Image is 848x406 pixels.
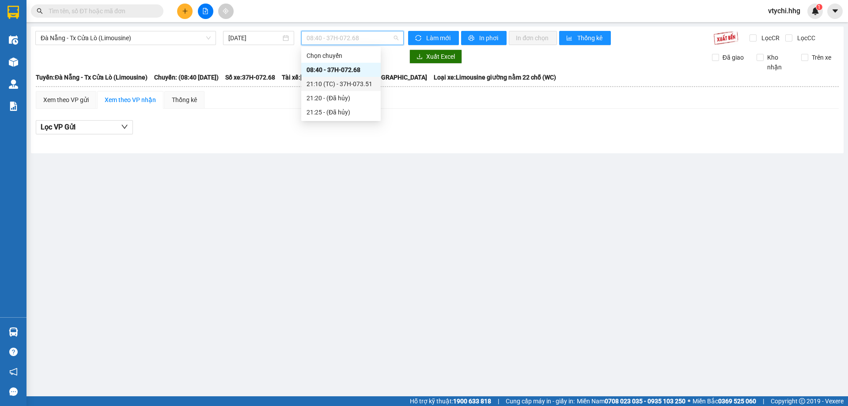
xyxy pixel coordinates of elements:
[468,35,476,42] span: printer
[415,35,423,42] span: sync
[808,53,835,62] span: Trên xe
[434,72,556,82] span: Loại xe: Limousine giường nằm 22 chỗ (WC)
[461,31,507,45] button: printerIn phơi
[811,7,819,15] img: icon-new-feature
[301,49,381,63] div: Chọn chuyến
[36,120,133,134] button: Lọc VP Gửi
[36,74,148,81] b: Tuyến: Đà Nẵng - Tx Cửa Lò (Limousine)
[105,95,156,105] div: Xem theo VP nhận
[818,4,821,10] span: 1
[9,57,18,67] img: warehouse-icon
[225,72,275,82] span: Số xe: 37H-072.68
[9,387,18,396] span: message
[34,9,89,28] strong: HÃNG XE HẢI HOÀNG GIA
[218,4,234,19] button: aim
[9,327,18,337] img: warehouse-icon
[577,396,685,406] span: Miền Nam
[307,65,375,75] div: 08:40 - 37H-072.68
[307,107,375,117] div: 21:25 - (Đã hủy)
[506,396,575,406] span: Cung cấp máy in - giấy in:
[409,49,462,64] button: downloadXuất Excel
[25,30,98,46] span: 42 [PERSON_NAME] - Vinh - [GEOGRAPHIC_DATA]
[831,7,839,15] span: caret-down
[8,6,19,19] img: logo-vxr
[827,4,843,19] button: caret-down
[605,398,685,405] strong: 0708 023 035 - 0935 103 250
[9,102,18,111] img: solution-icon
[693,396,756,406] span: Miền Bắc
[408,31,459,45] button: syncLàm mới
[559,31,611,45] button: bar-chartThống kê
[577,33,604,43] span: Thống kê
[223,8,229,14] span: aim
[794,33,817,43] span: Lọc CC
[764,53,795,72] span: Kho nhận
[719,53,747,62] span: Đã giao
[761,5,807,16] span: vtychi.hhg
[479,33,500,43] span: In phơi
[713,31,738,45] img: 9k=
[198,4,213,19] button: file-add
[410,396,491,406] span: Hỗ trợ kỹ thuật:
[9,35,18,45] img: warehouse-icon
[758,33,781,43] span: Lọc CR
[37,8,43,14] span: search
[177,4,193,19] button: plus
[172,95,197,105] div: Thống kê
[566,35,574,42] span: bar-chart
[718,398,756,405] strong: 0369 525 060
[426,33,452,43] span: Làm mới
[763,396,764,406] span: |
[154,72,219,82] span: Chuyến: (08:40 [DATE])
[49,6,153,16] input: Tìm tên, số ĐT hoặc mã đơn
[816,4,822,10] sup: 1
[41,121,76,133] span: Lọc VP Gửi
[307,31,398,45] span: 08:40 - 37H-072.68
[307,51,375,61] div: Chọn chuyến
[41,31,211,45] span: Đà Nẵng - Tx Cửa Lò (Limousine)
[121,123,128,130] span: down
[498,396,499,406] span: |
[9,368,18,376] span: notification
[282,72,427,82] span: Tài xế: [PERSON_NAME] (NĐ) - [GEOGRAPHIC_DATA]
[307,93,375,103] div: 21:20 - (Đã hủy)
[799,398,805,404] span: copyright
[453,398,491,405] strong: 1900 633 818
[307,79,375,89] div: 21:10 (TC) - 37H-073.51
[182,8,188,14] span: plus
[688,399,690,403] span: ⚪️
[100,49,164,59] span: VPCH1109250639
[43,95,89,105] div: Xem theo VP gửi
[228,33,281,43] input: 11/09/2025
[26,57,97,67] strong: PHIẾU GỬI HÀNG
[509,31,557,45] button: In đơn chọn
[9,80,18,89] img: warehouse-icon
[5,28,23,72] img: logo
[9,348,18,356] span: question-circle
[202,8,208,14] span: file-add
